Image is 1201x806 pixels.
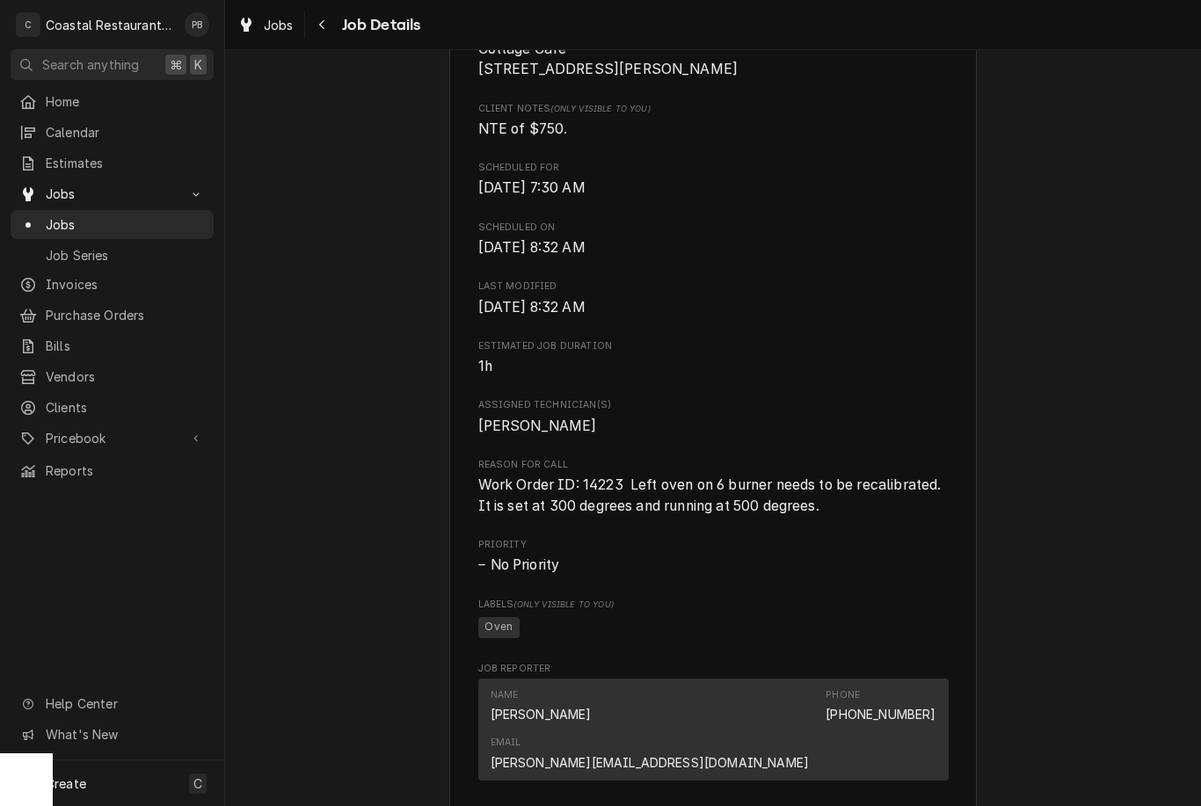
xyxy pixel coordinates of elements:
[478,102,949,140] div: [object Object]
[478,679,949,781] div: Contact
[478,280,949,317] div: Last Modified
[478,458,949,517] div: Reason For Call
[478,237,949,258] span: Scheduled On
[491,755,810,770] a: [PERSON_NAME][EMAIL_ADDRESS][DOMAIN_NAME]
[46,694,203,713] span: Help Center
[46,429,178,447] span: Pricebook
[11,689,214,718] a: Go to Help Center
[46,367,205,386] span: Vendors
[478,614,949,641] span: [object Object]
[478,358,492,374] span: 1h
[11,270,214,299] a: Invoices
[309,11,337,39] button: Navigate back
[478,119,949,140] span: [object Object]
[550,104,650,113] span: (Only Visible to You)
[11,424,214,453] a: Go to Pricebook
[478,120,568,137] span: NTE of $750.
[46,215,205,234] span: Jobs
[46,461,205,480] span: Reports
[478,538,949,552] span: Priority
[11,241,214,270] a: Job Series
[185,12,209,37] div: Phill Blush's Avatar
[478,416,949,437] span: Assigned Technician(s)
[478,598,949,641] div: [object Object]
[16,12,40,37] div: C
[478,299,586,316] span: [DATE] 8:32 AM
[11,179,214,208] a: Go to Jobs
[46,337,205,355] span: Bills
[478,398,949,436] div: Assigned Technician(s)
[478,598,949,612] span: Labels
[46,16,175,34] div: Coastal Restaurant Repair
[46,725,203,744] span: What's New
[491,688,592,723] div: Name
[264,16,294,34] span: Jobs
[46,92,205,111] span: Home
[478,178,949,199] span: Scheduled For
[185,12,209,37] div: PB
[46,776,86,791] span: Create
[46,275,205,294] span: Invoices
[11,210,214,239] a: Jobs
[826,688,935,723] div: Phone
[230,11,301,40] a: Jobs
[11,118,214,147] a: Calendar
[46,123,205,142] span: Calendar
[11,49,214,80] button: Search anything⌘K
[478,179,586,196] span: [DATE] 7:30 AM
[11,87,214,116] a: Home
[478,39,949,80] span: Service Location
[11,720,214,749] a: Go to What's New
[491,736,810,771] div: Email
[478,662,949,676] span: Job Reporter
[478,398,949,412] span: Assigned Technician(s)
[826,707,935,722] a: [PHONE_NUMBER]
[478,662,949,788] div: Job Reporter
[46,154,205,172] span: Estimates
[478,280,949,294] span: Last Modified
[11,331,214,360] a: Bills
[478,239,586,256] span: [DATE] 8:32 AM
[478,21,949,80] div: Service Location
[478,475,949,516] span: Reason For Call
[491,736,521,750] div: Email
[337,13,421,37] span: Job Details
[478,221,949,235] span: Scheduled On
[478,418,597,434] span: [PERSON_NAME]
[478,555,949,576] div: No Priority
[46,185,178,203] span: Jobs
[478,297,949,318] span: Last Modified
[194,55,202,74] span: K
[11,393,214,422] a: Clients
[11,456,214,485] a: Reports
[491,688,519,702] div: Name
[11,301,214,330] a: Purchase Orders
[478,679,949,788] div: Job Reporter List
[46,246,205,265] span: Job Series
[478,161,949,199] div: Scheduled For
[170,55,182,74] span: ⌘
[478,161,949,175] span: Scheduled For
[478,339,949,377] div: Estimated Job Duration
[491,705,592,723] div: [PERSON_NAME]
[42,55,139,74] span: Search anything
[478,538,949,576] div: Priority
[478,339,949,353] span: Estimated Job Duration
[478,356,949,377] span: Estimated Job Duration
[478,617,520,638] span: Oven
[478,102,949,116] span: Client Notes
[11,149,214,178] a: Estimates
[46,306,205,324] span: Purchase Orders
[11,362,214,391] a: Vendors
[826,688,860,702] div: Phone
[46,398,205,417] span: Clients
[193,774,202,793] span: C
[478,221,949,258] div: Scheduled On
[478,555,949,576] span: Priority
[513,599,613,609] span: (Only Visible to You)
[478,476,945,514] span: Work Order ID: 14223 Left oven on 6 burner needs to be recalibrated. It is set at 300 degrees and...
[478,458,949,472] span: Reason For Call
